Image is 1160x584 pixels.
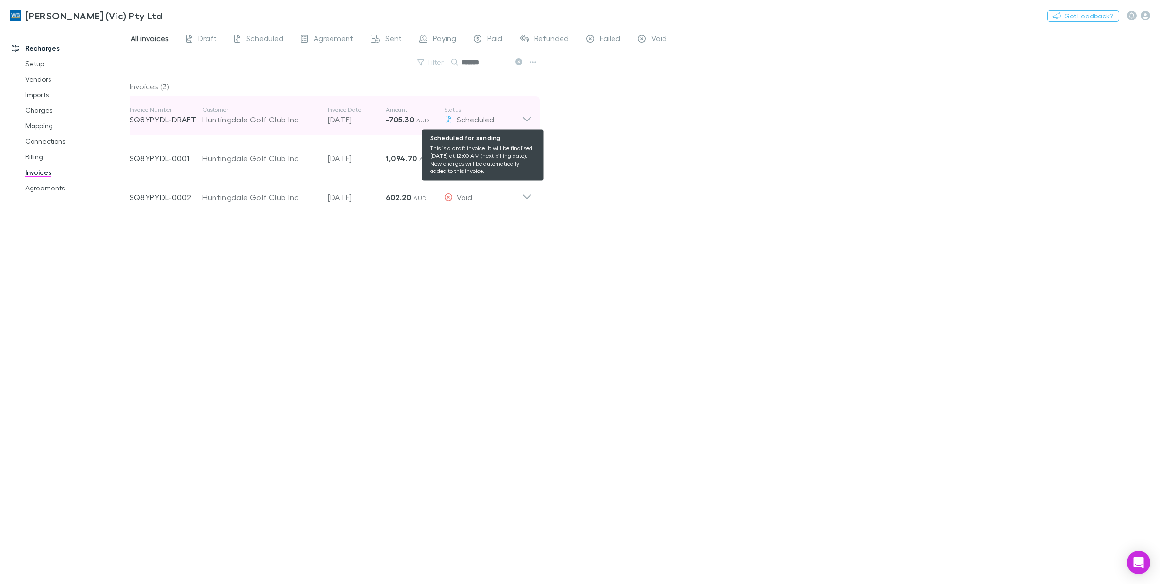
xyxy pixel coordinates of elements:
[487,34,502,46] span: Paid
[1047,10,1119,22] button: Got Feedback?
[328,114,386,125] p: [DATE]
[419,155,432,163] span: AUD
[413,56,449,68] button: Filter
[457,115,494,124] span: Scheduled
[122,135,540,174] div: SQ8YPYDL-0001Huntingdale Golf Club Inc[DATE]1,094.70 AUDPaid off-platform
[122,96,540,135] div: Invoice NumberSQ8YPYDL-DRAFTCustomerHuntingdale Golf Club IncInvoice Date[DATE]Amount-705.30 AUDS...
[386,106,444,114] p: Amount
[386,115,414,124] strong: -705.30
[10,10,21,21] img: William Buck (Vic) Pty Ltd's Logo
[2,40,137,56] a: Recharges
[328,153,386,164] p: [DATE]
[457,192,472,202] span: Void
[386,154,417,163] strong: 1,094.70
[130,153,202,164] p: SQ8YPYDL-0001
[246,34,283,46] span: Scheduled
[16,180,137,196] a: Agreements
[131,34,169,46] span: All invoices
[16,103,137,118] a: Charges
[314,34,353,46] span: Agreement
[414,194,427,202] span: AUD
[130,191,202,203] p: SQ8YPYDL-0002
[122,174,540,213] div: SQ8YPYDL-0002Huntingdale Golf Club Inc[DATE]602.20 AUDVoid
[444,106,522,114] p: Status
[130,114,202,125] p: SQ8YPYDL-DRAFT
[202,114,318,125] div: Huntingdale Golf Club Inc
[130,106,202,114] p: Invoice Number
[600,34,620,46] span: Failed
[202,153,318,164] div: Huntingdale Golf Club Inc
[198,34,217,46] span: Draft
[416,117,430,124] span: AUD
[457,154,520,163] span: Paid off-platform
[16,149,137,165] a: Billing
[534,34,569,46] span: Refunded
[328,191,386,203] p: [DATE]
[1127,551,1150,574] div: Open Intercom Messenger
[16,165,137,180] a: Invoices
[16,87,137,103] a: Imports
[328,106,386,114] p: Invoice Date
[4,4,168,27] a: [PERSON_NAME] (Vic) Pty Ltd
[386,192,412,202] strong: 602.20
[16,71,137,87] a: Vendors
[651,34,667,46] span: Void
[16,56,137,71] a: Setup
[16,134,137,149] a: Connections
[25,10,162,21] h3: [PERSON_NAME] (Vic) Pty Ltd
[433,34,456,46] span: Paying
[202,106,318,114] p: Customer
[385,34,402,46] span: Sent
[16,118,137,134] a: Mapping
[202,191,318,203] div: Huntingdale Golf Club Inc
